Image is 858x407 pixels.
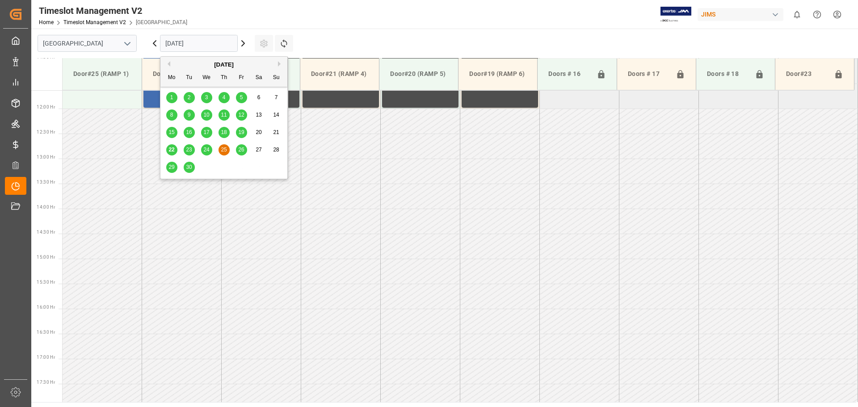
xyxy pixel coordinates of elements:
[253,144,265,155] div: Choose Saturday, September 27th, 2025
[184,92,195,103] div: Choose Tuesday, September 2nd, 2025
[39,4,187,17] div: Timeslot Management V2
[223,94,226,101] span: 4
[203,147,209,153] span: 24
[273,147,279,153] span: 28
[240,94,243,101] span: 5
[219,109,230,121] div: Choose Thursday, September 11th, 2025
[205,94,208,101] span: 3
[273,112,279,118] span: 14
[256,112,261,118] span: 13
[203,129,209,135] span: 17
[201,144,212,155] div: Choose Wednesday, September 24th, 2025
[238,147,244,153] span: 26
[203,112,209,118] span: 10
[698,6,787,23] button: JIMS
[253,92,265,103] div: Choose Saturday, September 6th, 2025
[271,109,282,121] div: Choose Sunday, September 14th, 2025
[278,61,283,67] button: Next Month
[184,72,195,84] div: Tu
[166,144,177,155] div: Choose Monday, September 22nd, 2025
[703,66,751,83] div: Doors # 18
[166,92,177,103] div: Choose Monday, September 1st, 2025
[201,92,212,103] div: Choose Wednesday, September 3rd, 2025
[37,105,55,109] span: 12:00 Hr
[168,147,174,153] span: 22
[188,112,191,118] span: 9
[166,72,177,84] div: Mo
[37,130,55,134] span: 12:30 Hr
[37,180,55,185] span: 13:30 Hr
[166,127,177,138] div: Choose Monday, September 15th, 2025
[624,66,672,83] div: Doors # 17
[63,19,126,25] a: Timeslot Management V2
[188,94,191,101] span: 2
[256,147,261,153] span: 27
[120,37,134,50] button: open menu
[38,35,137,52] input: Type to search/select
[782,66,830,83] div: Door#23
[236,109,247,121] div: Choose Friday, September 12th, 2025
[307,66,372,82] div: Door#21 (RAMP 4)
[170,94,173,101] span: 1
[660,7,691,22] img: Exertis%20JAM%20-%20Email%20Logo.jpg_1722504956.jpg
[253,109,265,121] div: Choose Saturday, September 13th, 2025
[253,127,265,138] div: Choose Saturday, September 20th, 2025
[39,19,54,25] a: Home
[201,72,212,84] div: We
[545,66,593,83] div: Doors # 16
[160,35,238,52] input: DD.MM.YYYY
[37,330,55,335] span: 16:30 Hr
[219,72,230,84] div: Th
[186,129,192,135] span: 16
[219,144,230,155] div: Choose Thursday, September 25th, 2025
[221,112,227,118] span: 11
[271,72,282,84] div: Su
[166,109,177,121] div: Choose Monday, September 8th, 2025
[275,94,278,101] span: 7
[184,162,195,173] div: Choose Tuesday, September 30th, 2025
[273,129,279,135] span: 21
[236,127,247,138] div: Choose Friday, September 19th, 2025
[271,127,282,138] div: Choose Sunday, September 21st, 2025
[201,127,212,138] div: Choose Wednesday, September 17th, 2025
[184,127,195,138] div: Choose Tuesday, September 16th, 2025
[271,144,282,155] div: Choose Sunday, September 28th, 2025
[37,380,55,385] span: 17:30 Hr
[236,72,247,84] div: Fr
[219,127,230,138] div: Choose Thursday, September 18th, 2025
[37,155,55,159] span: 13:00 Hr
[37,230,55,235] span: 14:30 Hr
[170,112,173,118] span: 8
[168,129,174,135] span: 15
[271,92,282,103] div: Choose Sunday, September 7th, 2025
[201,109,212,121] div: Choose Wednesday, September 10th, 2025
[186,164,192,170] span: 30
[253,72,265,84] div: Sa
[698,8,783,21] div: JIMS
[256,129,261,135] span: 20
[166,162,177,173] div: Choose Monday, September 29th, 2025
[37,280,55,285] span: 15:30 Hr
[70,66,135,82] div: Door#25 (RAMP 1)
[807,4,827,25] button: Help Center
[149,66,214,82] div: Door#24 (RAMP 2)
[466,66,530,82] div: Door#19 (RAMP 6)
[387,66,451,82] div: Door#20 (RAMP 5)
[37,255,55,260] span: 15:00 Hr
[37,205,55,210] span: 14:00 Hr
[787,4,807,25] button: show 0 new notifications
[37,355,55,360] span: 17:00 Hr
[184,144,195,155] div: Choose Tuesday, September 23rd, 2025
[221,129,227,135] span: 18
[238,129,244,135] span: 19
[236,144,247,155] div: Choose Friday, September 26th, 2025
[168,164,174,170] span: 29
[163,89,285,176] div: month 2025-09
[219,92,230,103] div: Choose Thursday, September 4th, 2025
[160,60,287,69] div: [DATE]
[165,61,170,67] button: Previous Month
[257,94,261,101] span: 6
[238,112,244,118] span: 12
[184,109,195,121] div: Choose Tuesday, September 9th, 2025
[186,147,192,153] span: 23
